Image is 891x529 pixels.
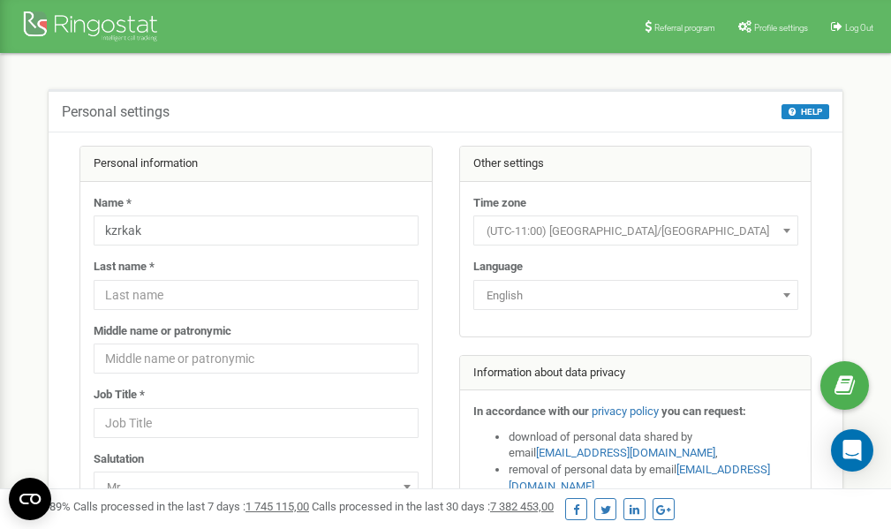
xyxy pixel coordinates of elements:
[94,344,419,374] input: Middle name or patronymic
[460,356,812,391] div: Information about data privacy
[473,404,589,418] strong: In accordance with our
[661,404,746,418] strong: you can request:
[94,195,132,212] label: Name *
[831,429,873,472] div: Open Intercom Messenger
[62,104,170,120] h5: Personal settings
[509,462,798,495] li: removal of personal data by email ,
[509,429,798,462] li: download of personal data shared by email ,
[94,408,419,438] input: Job Title
[479,219,792,244] span: (UTC-11:00) Pacific/Midway
[94,387,145,404] label: Job Title *
[100,475,412,500] span: Mr.
[473,215,798,246] span: (UTC-11:00) Pacific/Midway
[94,472,419,502] span: Mr.
[490,500,554,513] u: 7 382 453,00
[80,147,432,182] div: Personal information
[73,500,309,513] span: Calls processed in the last 7 days :
[94,215,419,246] input: Name
[592,404,659,418] a: privacy policy
[94,323,231,340] label: Middle name or patronymic
[479,283,792,308] span: English
[245,500,309,513] u: 1 745 115,00
[94,280,419,310] input: Last name
[473,195,526,212] label: Time zone
[473,259,523,276] label: Language
[845,23,873,33] span: Log Out
[94,451,144,468] label: Salutation
[9,478,51,520] button: Open CMP widget
[754,23,808,33] span: Profile settings
[460,147,812,182] div: Other settings
[536,446,715,459] a: [EMAIL_ADDRESS][DOMAIN_NAME]
[94,259,155,276] label: Last name *
[312,500,554,513] span: Calls processed in the last 30 days :
[473,280,798,310] span: English
[654,23,715,33] span: Referral program
[782,104,829,119] button: HELP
